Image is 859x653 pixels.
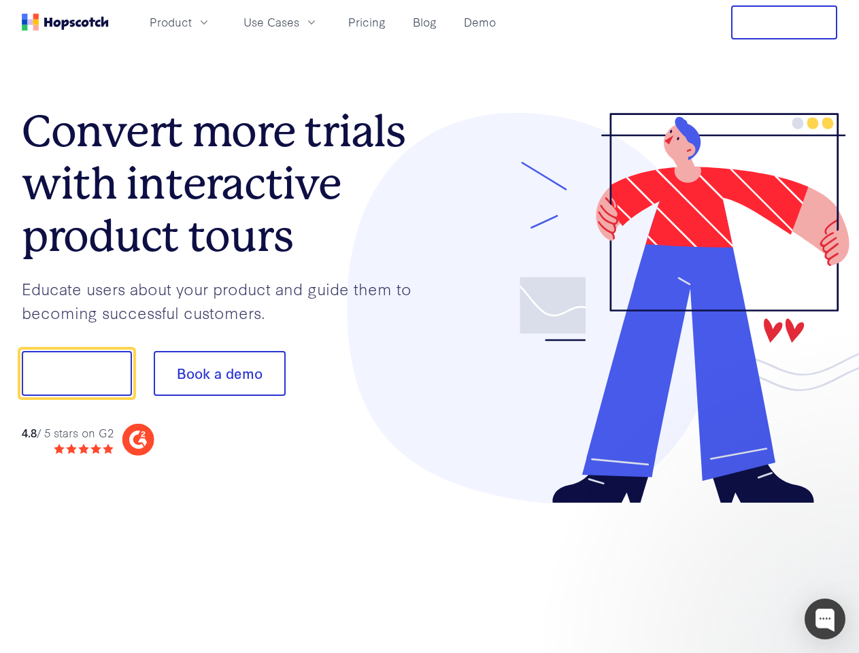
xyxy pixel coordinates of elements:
a: Blog [407,11,442,33]
a: Demo [458,11,501,33]
button: Book a demo [154,351,286,396]
p: Educate users about your product and guide them to becoming successful customers. [22,277,430,324]
h1: Convert more trials with interactive product tours [22,105,430,262]
a: Home [22,14,109,31]
a: Pricing [343,11,391,33]
div: / 5 stars on G2 [22,424,114,441]
button: Use Cases [235,11,326,33]
button: Free Trial [731,5,837,39]
span: Use Cases [243,14,299,31]
button: Show me! [22,351,132,396]
span: Product [150,14,192,31]
button: Product [141,11,219,33]
strong: 4.8 [22,424,37,440]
